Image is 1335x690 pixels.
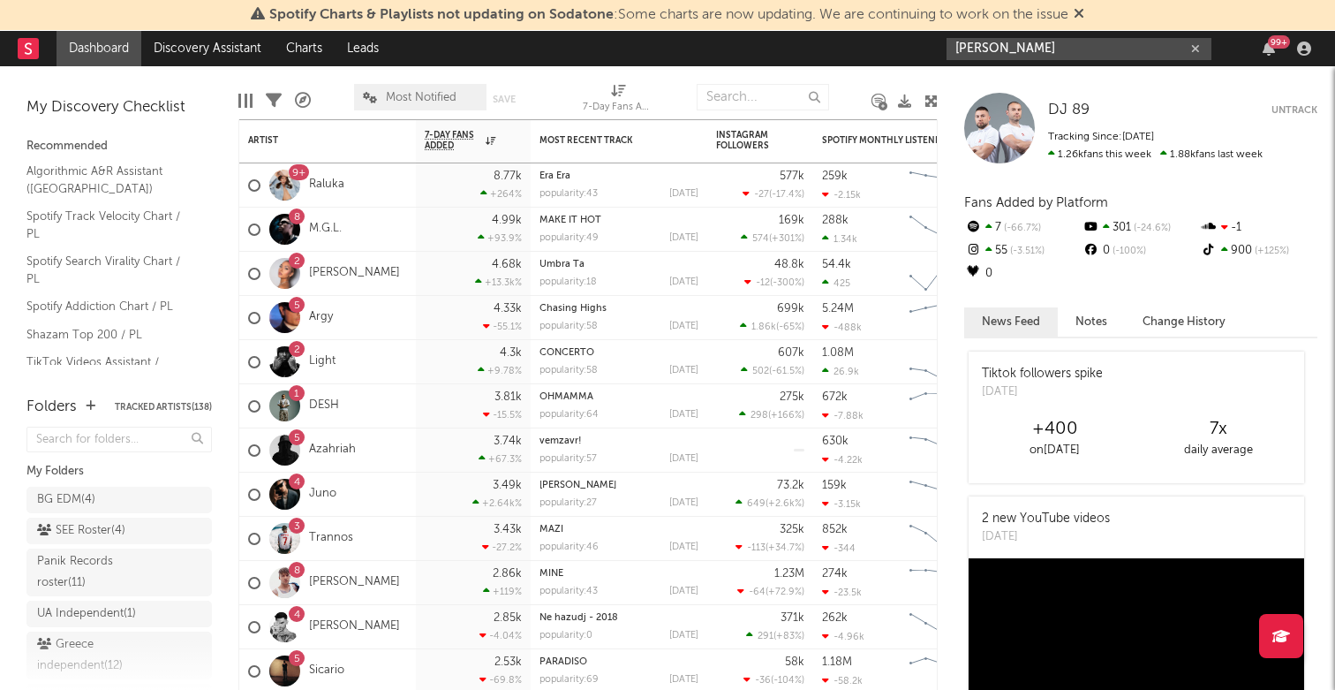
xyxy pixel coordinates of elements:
div: Recommended [26,136,212,157]
span: Spotify Charts & Playlists not updating on Sodatone [269,8,614,22]
div: [DATE] [982,383,1103,401]
a: Panik Records roster(11) [26,549,212,596]
div: ( ) [735,542,804,553]
a: MAKE IT HOT [539,216,601,225]
svg: Chart title [901,517,981,561]
div: 3.43k [494,524,522,535]
div: +13.3k % [475,277,522,288]
div: -488k [822,322,862,333]
span: -104 % [773,676,802,686]
div: -55.1 % [483,321,522,332]
div: on [DATE] [973,440,1136,461]
div: popularity: 69 [539,675,599,685]
div: 672k [822,391,848,403]
span: -65 % [779,322,802,332]
span: +166 % [771,411,802,421]
span: -36 [755,676,771,686]
div: popularity: 58 [539,366,598,375]
input: Search for folders... [26,427,212,452]
div: popularity: 64 [539,410,599,420]
div: Seară de vară [539,481,698,490]
span: DJ 89 [1048,102,1090,118]
div: 48.8k [774,259,804,270]
div: +67.3 % [479,453,522,465]
div: vemzavr! [539,436,698,446]
div: 58k [785,656,804,668]
div: popularity: 43 [539,189,598,199]
div: 2.86k [493,568,522,580]
div: -1 [1200,216,1317,239]
div: [DATE] [669,322,698,331]
div: Tiktok followers spike [982,365,1103,383]
div: popularity: 27 [539,498,597,508]
svg: Chart title [901,428,981,473]
div: [DATE] [669,366,698,375]
div: popularity: 43 [539,587,598,596]
a: [PERSON_NAME] [539,481,616,490]
div: 7 [964,216,1082,239]
span: -113 [747,543,766,553]
span: 649 [747,499,766,509]
div: 99 + [1268,35,1290,49]
div: 4.68k [492,259,522,270]
span: -27 [754,190,769,200]
a: SEE Roster(4) [26,518,212,544]
div: Folders [26,397,77,418]
div: MINE [539,569,698,579]
button: Change History [1125,307,1243,337]
div: Era Era [539,171,698,181]
a: Charts [274,31,335,66]
span: -66.7 % [1001,224,1041,233]
div: 4.99k [492,215,522,226]
span: -12 [756,278,770,288]
span: -17.4 % [772,190,802,200]
input: Search... [697,84,829,110]
div: 577k [780,171,804,182]
span: 291 [758,632,773,641]
div: 4.3k [500,347,522,359]
div: 630k [822,436,849,447]
div: 699k [777,303,804,315]
svg: Chart title [901,340,981,384]
div: 8.77k [494,171,522,182]
div: daily average [1136,440,1300,461]
button: Notes [1058,307,1125,337]
div: 1.23M [774,568,804,580]
div: 54.4k [822,259,851,270]
div: 1.34k [822,233,857,245]
span: +34.7 % [768,543,802,553]
div: [DATE] [982,528,1110,546]
div: 26.9k [822,366,859,377]
div: popularity: 18 [539,277,597,287]
svg: Chart title [901,561,981,605]
div: 275k [780,391,804,403]
div: 1.18M [822,656,852,668]
a: Leads [335,31,391,66]
div: Instagram Followers [716,130,778,151]
span: Dismiss [1074,8,1084,22]
div: 607k [778,347,804,359]
svg: Chart title [901,208,981,252]
span: 1.26k fans this week [1048,149,1151,160]
div: 0 [964,262,1082,285]
a: PARADISO [539,657,587,667]
div: Greece independent ( 12 ) [37,634,162,677]
a: [PERSON_NAME] [309,619,400,634]
div: 900 [1200,239,1317,262]
a: DESH [309,398,339,413]
div: 7-Day Fans Added (7-Day Fans Added) [583,75,653,126]
div: -3.15k [822,498,861,510]
div: 3.74k [494,436,522,447]
div: PARADISO [539,657,698,667]
a: DJ 89 [1048,102,1090,119]
div: 2.85k [494,612,522,624]
div: -4.96k [822,631,864,642]
div: [DATE] [669,277,698,287]
svg: Chart title [901,163,981,208]
div: Umbra Ta [539,260,698,269]
div: UA Independent ( 1 ) [37,603,136,625]
span: +125 % [1252,246,1289,256]
div: 3.49k [493,480,522,491]
div: My Discovery Checklist [26,97,212,118]
span: 7-Day Fans Added [425,130,481,151]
